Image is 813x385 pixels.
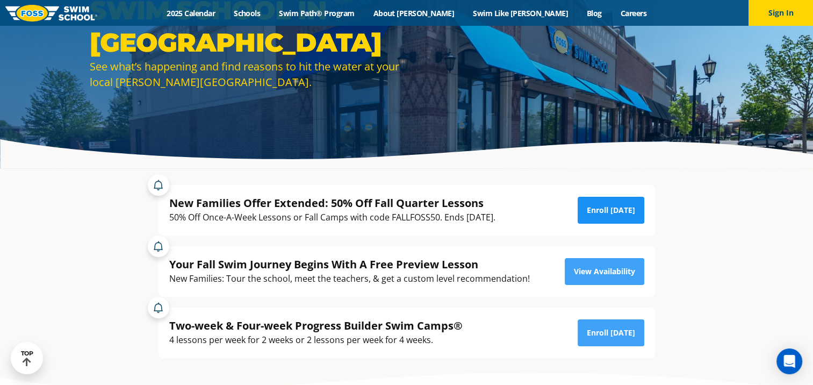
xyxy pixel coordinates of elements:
[169,210,495,225] div: 50% Off Once-A-Week Lessons or Fall Camps with code FALLFOSS50. Ends [DATE].
[169,333,463,347] div: 4 lessons per week for 2 weeks or 2 lessons per week for 4 weeks.
[578,319,644,346] a: Enroll [DATE]
[464,8,578,18] a: Swim Like [PERSON_NAME]
[169,272,530,286] div: New Families: Tour the school, meet the teachers, & get a custom level recommendation!
[364,8,464,18] a: About [PERSON_NAME]
[578,197,644,224] a: Enroll [DATE]
[577,8,611,18] a: Blog
[157,8,225,18] a: 2025 Calendar
[611,8,656,18] a: Careers
[21,350,33,367] div: TOP
[90,59,401,90] div: See what’s happening and find reasons to hit the water at your local [PERSON_NAME][GEOGRAPHIC_DATA].
[169,196,495,210] div: New Families Offer Extended: 50% Off Fall Quarter Lessons
[5,5,97,22] img: FOSS Swim School Logo
[776,348,802,374] div: Open Intercom Messenger
[225,8,270,18] a: Schools
[565,258,644,285] a: View Availability
[169,257,530,272] div: Your Fall Swim Journey Begins With A Free Preview Lesson
[169,318,463,333] div: Two-week & Four-week Progress Builder Swim Camps®
[270,8,364,18] a: Swim Path® Program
